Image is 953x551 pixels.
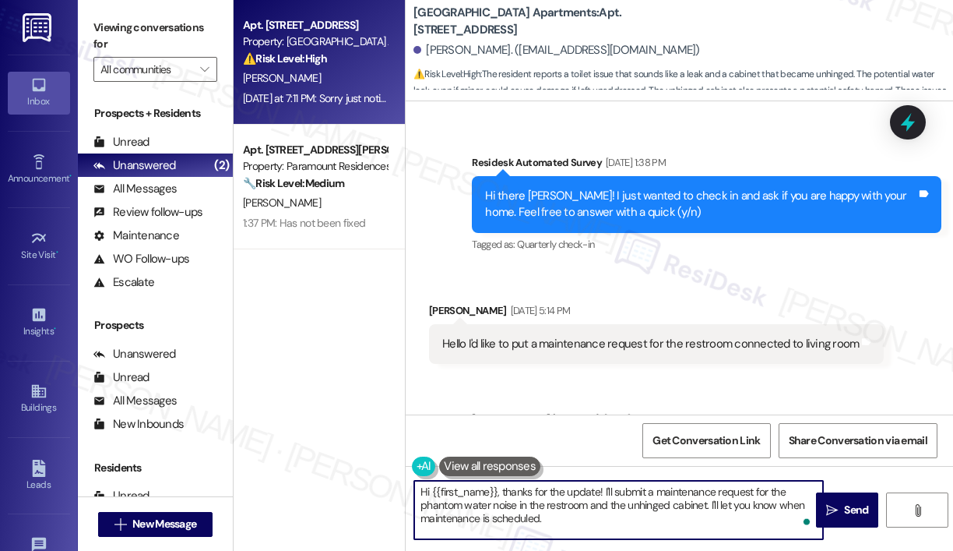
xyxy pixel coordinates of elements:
button: Get Conversation Link [642,423,770,458]
span: Send [844,502,868,518]
div: Maintenance [93,228,179,244]
button: New Message [98,512,213,537]
b: [GEOGRAPHIC_DATA] Apartments: Apt. [STREET_ADDRESS] [413,5,725,38]
strong: ⚠️ Risk Level: High [413,68,480,80]
div: [DATE] at 6:01 PM [600,411,675,427]
span: • [54,323,56,334]
span: New Message [132,516,196,532]
button: Share Conversation via email [779,423,937,458]
div: [PERSON_NAME]. ([EMAIL_ADDRESS][DOMAIN_NAME]) [413,42,700,58]
div: Hello I'd like to put a maintenance request for the restroom connected to living room [442,336,859,352]
div: Apt. [STREET_ADDRESS] [243,17,387,34]
div: Unread [93,488,149,504]
img: ResiDesk Logo [23,13,55,42]
span: : The resident reports a toilet issue that sounds like a leak and a cabinet that became unhinged.... [413,66,953,116]
div: [PERSON_NAME] (ResiDesk) [472,411,941,433]
i:  [826,504,838,517]
textarea: To enrich screen reader interactions, please activate Accessibility in Grammarly extension settings [414,481,823,539]
div: [DATE] 5:14 PM [507,302,571,319]
span: Get Conversation Link [652,433,760,449]
div: Escalate [93,274,154,291]
div: 1:37 PM: Has not been fixed [243,216,365,230]
div: Property: [GEOGRAPHIC_DATA] Apartments [243,34,387,50]
span: • [69,171,72,182]
a: Insights • [8,302,70,344]
i:  [114,518,126,531]
a: Buildings [8,378,70,420]
span: [PERSON_NAME] [243,196,321,210]
div: [DATE] 1:38 PM [602,154,666,171]
div: Tagged as: [472,233,941,256]
i:  [912,504,923,517]
div: Unread [93,369,149,386]
a: Inbox [8,72,70,114]
a: Site Visit • [8,225,70,267]
div: New Inbounds [93,416,184,433]
div: Residents [78,460,233,476]
div: Hi there [PERSON_NAME]! I just wanted to check in and ask if you are happy with your home. Feel f... [485,188,916,221]
span: Quarterly check-in [517,238,594,251]
span: Share Conversation via email [789,433,927,449]
div: Prospects + Residents [78,105,233,122]
div: All Messages [93,181,177,197]
strong: ⚠️ Risk Level: High [243,51,327,65]
div: Unanswered [93,346,176,362]
div: Apt. [STREET_ADDRESS][PERSON_NAME] [243,142,387,158]
button: Send [816,493,878,528]
div: Prospects [78,317,233,334]
div: [PERSON_NAME] [429,302,884,324]
div: (2) [210,154,233,178]
div: Residesk Automated Survey [472,154,941,176]
div: Unanswered [93,157,176,174]
a: Leads [8,455,70,497]
label: Viewing conversations for [93,16,217,57]
div: WO Follow-ups [93,251,189,267]
div: Unread [93,134,149,150]
span: • [56,247,58,258]
strong: 🔧 Risk Level: Medium [243,176,344,190]
div: [DATE] at 7:11 PM: Sorry just noticed this message never sent [243,91,510,105]
div: Property: Paramount Residences [243,158,387,175]
div: All Messages [93,393,177,409]
input: All communities [100,57,192,82]
i:  [200,63,209,76]
span: [PERSON_NAME] [243,71,321,85]
div: Review follow-ups [93,204,202,221]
